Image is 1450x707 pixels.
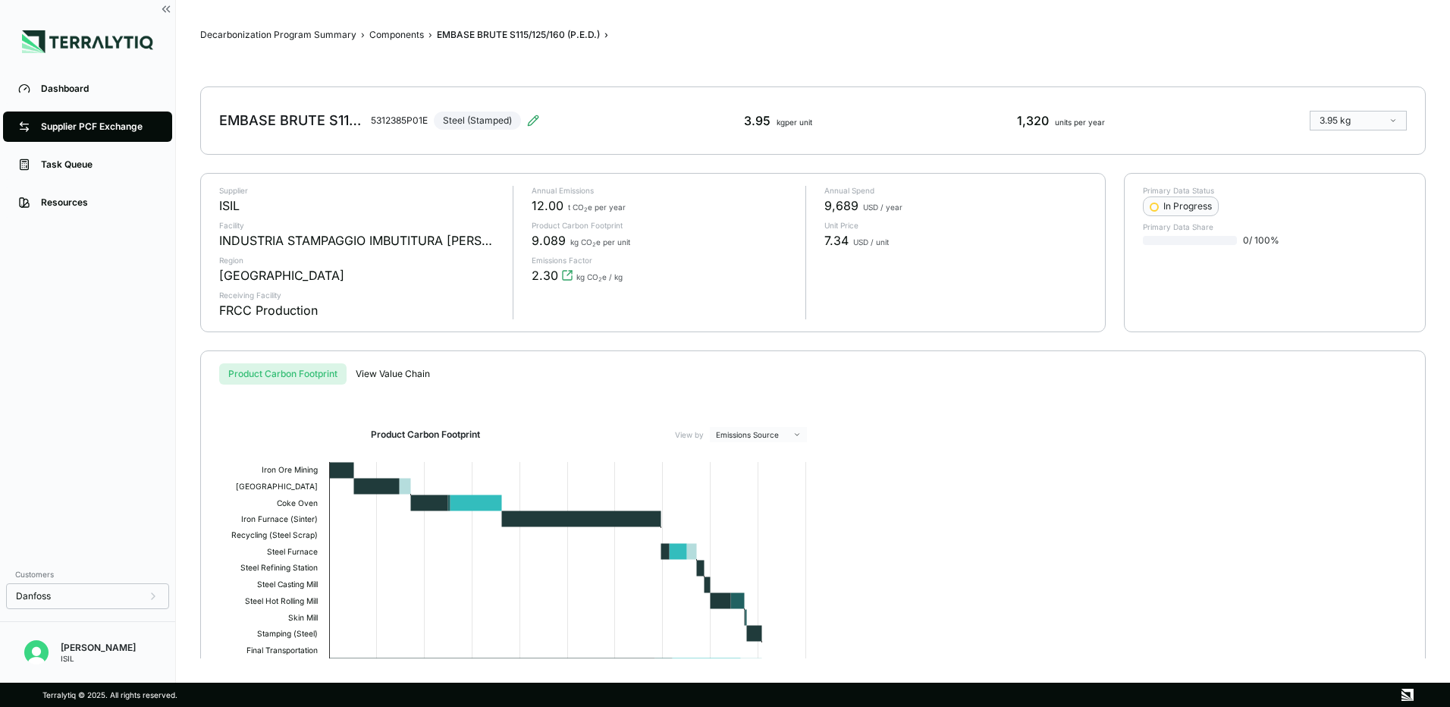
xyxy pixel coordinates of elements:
[1143,196,1219,216] button: In Progress
[853,237,889,247] span: USD / unit
[744,112,812,130] div: 3.95
[200,29,356,41] button: Decarbonization Program Summary
[219,256,501,265] p: Region
[824,221,1087,230] p: Unit Price
[41,159,157,171] div: Task Queue
[561,269,573,281] svg: View audit trail
[219,231,501,250] div: INDUSTRIA STAMPAGGIO IMBUTITURA [PERSON_NAME] - [GEOGRAPHIC_DATA]
[568,203,626,212] span: t CO e per year
[219,301,318,319] div: FRCC Production
[532,186,794,195] p: Annual Emissions
[219,266,344,284] div: [GEOGRAPHIC_DATA]
[824,231,849,250] span: 7.34
[570,237,630,247] span: kg CO e per unit
[16,590,51,602] span: Danfoss
[532,256,794,265] p: Emissions Factor
[1243,234,1279,247] span: 0 / 100 %
[824,186,1087,195] p: Annual Spend
[6,565,169,583] div: Customers
[371,115,428,127] div: 5312385P01E
[41,196,157,209] div: Resources
[532,221,794,230] p: Product Carbon Footprint
[41,121,157,133] div: Supplier PCF Exchange
[18,634,55,671] button: Open user button
[245,596,318,606] text: Steel Hot Rolling Mill
[863,203,902,212] span: USD / year
[219,112,365,130] div: EMBASE BRUTE S115/125/160 (P.E.D.)
[532,266,558,284] span: 2.30
[604,29,608,41] span: ›
[41,83,157,95] div: Dashboard
[219,291,501,300] p: Receiving Facility
[428,29,432,41] span: ›
[576,272,623,281] span: kg CO e / kg
[219,221,501,230] p: Facility
[361,29,365,41] span: ›
[288,613,318,622] text: Skin Mill
[347,363,439,385] button: View Value Chain
[257,580,318,589] text: Steel Casting Mill
[1150,200,1212,212] div: In Progress
[219,363,1407,385] div: s
[532,231,566,250] span: 9.089
[246,646,318,655] text: Final Transportation
[532,196,563,215] span: 12.00
[1310,111,1407,130] button: 3.95 kg
[584,206,588,213] sub: 2
[777,118,812,127] span: kg per unit
[437,29,600,41] div: EMBASE BRUTE S115/125/160 (P.E.D.)
[1143,222,1407,231] p: Primary Data Share
[219,363,347,385] button: Product Carbon Footprint
[22,30,153,53] img: Logo
[24,640,49,665] img: Marco Chittano
[598,276,602,283] sub: 2
[371,429,480,441] h2: Product Carbon Footprint
[262,465,318,475] text: Iron Ore Mining
[1017,112,1105,130] div: 1,320
[710,427,807,442] button: Emissions Source
[219,196,240,215] div: ISIL
[675,430,704,439] label: View by
[277,498,318,507] text: Coke Oven
[241,514,318,523] text: Iron Furnace (Sinter)
[824,196,858,215] span: 9,689
[219,186,501,195] p: Supplier
[369,29,424,41] div: Components
[257,629,318,639] text: Stamping (Steel)
[240,563,318,573] text: Steel Refining Station
[1143,186,1407,195] p: Primary Data Status
[236,482,318,491] text: [GEOGRAPHIC_DATA]
[1055,118,1105,127] span: units per year
[592,241,596,248] sub: 2
[267,547,318,556] text: Steel Furnace
[231,530,318,540] text: Recycling (Steel Scrap)
[61,654,136,663] div: ISIL
[61,642,136,654] div: [PERSON_NAME]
